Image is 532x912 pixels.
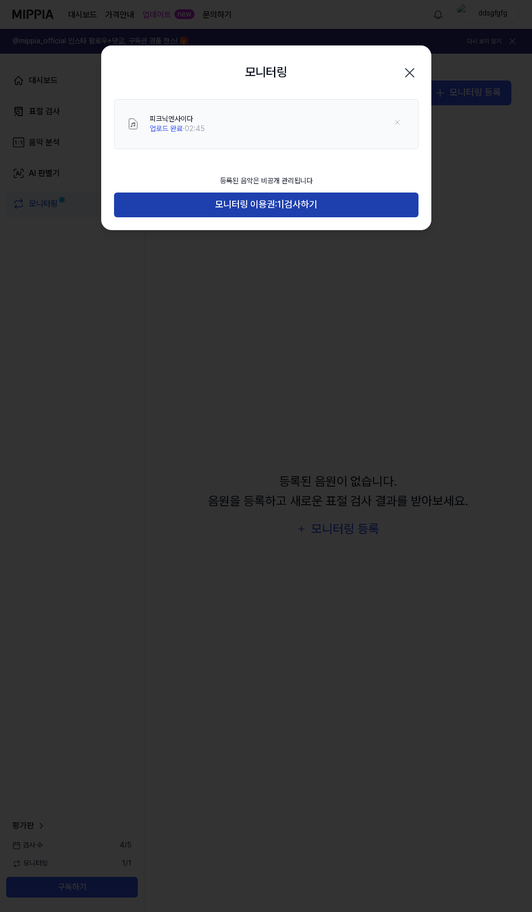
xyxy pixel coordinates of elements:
div: 등록된 음악은 비공개 관리됩니다 [214,170,319,193]
span: 모니터링 이용권: [215,197,277,212]
h2: 모니터링 [245,62,287,82]
span: 1 [277,197,281,212]
img: File Select [127,118,139,130]
div: 피크닉엔사이다 [150,114,205,124]
span: 검사하기 [284,197,317,212]
span: 업로드 완료 [150,124,183,133]
span: | [281,197,284,212]
div: · 02:45 [150,124,205,134]
button: 모니터링 이용권:1|검사하기 [114,193,418,217]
